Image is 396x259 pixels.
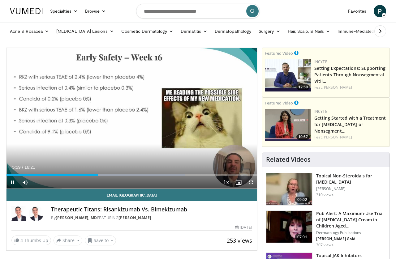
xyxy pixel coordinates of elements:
[22,165,23,170] span: /
[266,211,312,243] img: e32a16a8-af25-496d-a4dc-7481d4d640ca.150x105_q85_crop-smart_upscale.jpg
[316,186,386,191] p: [PERSON_NAME]
[56,215,97,220] a: [PERSON_NAME], MD
[265,50,293,56] small: Featured Video
[344,5,370,17] a: Favorites
[177,25,211,37] a: Dermatitis
[266,210,386,248] a: 07:01 Pub Alert: A Maximum-Use Trial of [MEDICAL_DATA] Cream in Children Aged… Dermatology Public...
[29,206,44,221] img: Avatar
[10,8,43,14] img: VuMedi Logo
[211,25,255,37] a: Dermatopathology
[314,59,327,64] a: Incyte
[6,25,53,37] a: Acne & Rosacea
[11,236,51,245] a: 4 Thumbs Up
[314,65,385,84] a: Setting Expectations: Supporting Patients Through Nonsegmental Vitil…
[314,109,327,114] a: Incyte
[314,85,387,90] div: Feat.
[323,85,352,90] a: [PERSON_NAME]
[24,165,35,170] span: 16:21
[11,206,26,221] img: Diego Ruiz Dasilva, MD
[316,173,386,185] h3: Topical Non-Steroidals for [MEDICAL_DATA]
[316,193,334,197] p: 310 views
[266,156,311,163] h4: Related Videos
[255,25,284,37] a: Surgery
[265,59,311,91] a: 12:50
[51,215,252,221] div: By FEATURING
[295,234,310,240] span: 07:01
[316,243,334,248] p: 307 views
[266,173,386,206] a: 09:02 Topical Non-Steroidals for [MEDICAL_DATA] [PERSON_NAME] 310 views
[284,25,334,37] a: Hair, Scalp, & Nails
[265,59,311,91] img: 98b3b5a8-6d6d-4e32-b979-fd4084b2b3f2.png.150x105_q85_crop-smart_upscale.jpg
[6,48,257,189] video-js: Video Player
[314,115,386,134] a: Getting Started with a Treatment for [MEDICAL_DATA] or Nonsegment…
[46,5,81,17] a: Specialties
[265,100,293,106] small: Featured Video
[20,237,23,243] span: 4
[51,206,252,213] h4: Therapeutic Titans: Risankizumab Vs. Bimekizumab
[220,176,232,189] button: Playback Rate
[6,189,257,201] a: Email [GEOGRAPHIC_DATA]
[314,134,387,140] div: Feat.
[227,237,252,244] span: 253 views
[118,215,151,220] a: [PERSON_NAME]
[296,134,310,140] span: 10:57
[265,109,311,141] a: 10:57
[235,225,252,230] div: [DATE]
[316,253,362,259] h3: Topical JAK Inhibitors
[316,210,386,229] h3: Pub Alert: A Maximum-Use Trial of [MEDICAL_DATA] Cream in Children Aged…
[54,236,82,245] button: Share
[323,134,352,140] a: [PERSON_NAME]
[316,230,386,235] p: Dermatology Publications
[118,25,177,37] a: Cosmetic Dermatology
[265,109,311,141] img: e02a99de-beb8-4d69-a8cb-018b1ffb8f0c.png.150x105_q85_crop-smart_upscale.jpg
[334,25,384,37] a: Immune-Mediated
[85,236,116,245] button: Save to
[53,25,118,37] a: [MEDICAL_DATA] Lesions
[232,176,245,189] button: Enable picture-in-picture mode
[19,176,31,189] button: Mute
[296,84,310,90] span: 12:50
[245,176,257,189] button: Fullscreen
[6,176,19,189] button: Pause
[266,173,312,205] img: 34a4b5e7-9a28-40cd-b963-80fdb137f70d.150x105_q85_crop-smart_upscale.jpg
[81,5,110,17] a: Browse
[374,5,386,17] a: P
[295,197,310,203] span: 09:02
[6,174,257,176] div: Progress Bar
[316,236,386,241] p: [PERSON_NAME] Gold
[136,4,260,19] input: Search topics, interventions
[12,165,20,170] span: 5:59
